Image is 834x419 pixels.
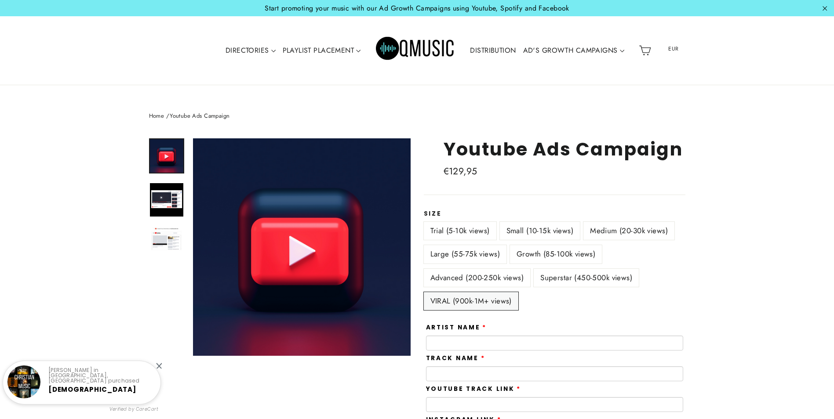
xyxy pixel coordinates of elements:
div: Primary [196,25,635,76]
span: €129,95 [444,165,477,178]
label: Trial (5-10k views) [424,222,496,240]
a: DIRECTORIES [222,40,279,61]
a: [DEMOGRAPHIC_DATA] Playlist Placem... [48,385,136,402]
span: EUR [657,42,690,55]
img: Q Music Promotions [376,31,455,70]
a: Home [149,112,164,120]
label: Medium (20-30k views) [583,222,674,240]
label: Superstar (450-500k views) [534,269,639,287]
span: / [166,112,170,120]
a: AD'S GROWTH CAMPAIGNS [520,40,628,61]
label: Large (55-75k views) [424,245,507,263]
a: DISTRIBUTION [466,40,519,61]
label: Youtube Track Link [426,386,521,393]
img: Youtube Ads Campaign [150,227,183,251]
label: Advanced (200-250k views) [424,269,531,287]
label: Small (10-15k views) [500,222,580,240]
nav: breadcrumbs [149,112,685,121]
small: Verified by CareCart [109,406,159,413]
label: Track Name [426,355,485,362]
p: [PERSON_NAME] in [GEOGRAPHIC_DATA], [GEOGRAPHIC_DATA] purchased [48,368,153,383]
a: PLAYLIST PLACEMENT [279,40,364,61]
img: Youtube Ads Campaign [150,139,183,173]
label: Growth (85-100k views) [510,245,602,263]
label: Size [424,210,685,217]
label: Artist Name [426,324,487,331]
label: VIRAL (900k-1M+ views) [424,292,518,310]
h1: Youtube Ads Campaign [444,138,685,160]
img: Youtube Ads Campaign [150,183,183,217]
